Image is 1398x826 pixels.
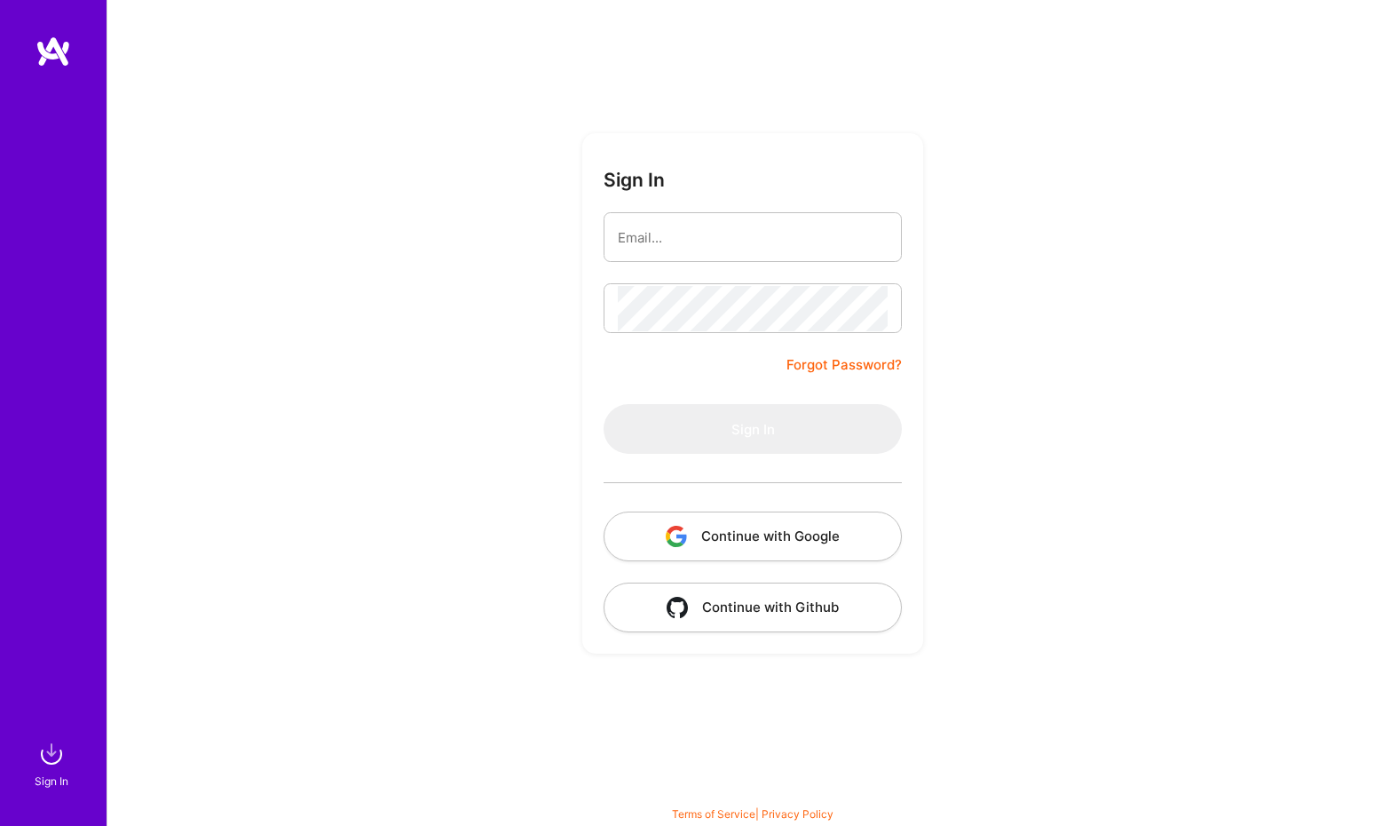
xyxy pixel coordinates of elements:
img: icon [666,526,687,547]
h3: Sign In [604,169,665,191]
img: icon [667,597,688,618]
a: Privacy Policy [762,807,833,821]
button: Continue with Github [604,583,902,632]
input: Email... [618,215,888,260]
a: Terms of Service [672,807,755,821]
button: Sign In [604,404,902,454]
img: logo [36,36,71,68]
img: sign in [34,736,69,772]
button: Continue with Google [604,512,902,561]
div: © 2025 ATeams Inc., All rights reserved. [107,773,1398,817]
a: Forgot Password? [786,354,902,376]
span: | [672,807,833,821]
a: sign inSign In [37,736,69,790]
div: Sign In [35,772,68,790]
